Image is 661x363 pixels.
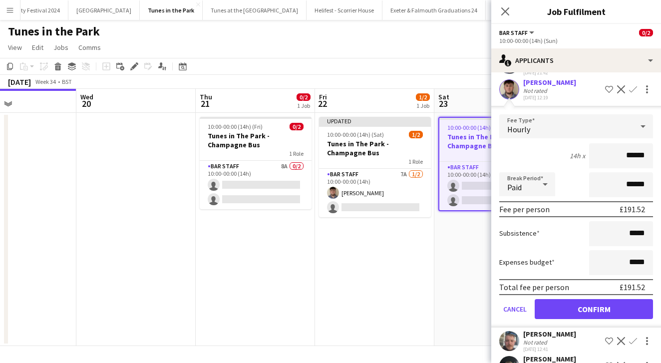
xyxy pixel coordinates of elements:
[319,169,431,217] app-card-role: Bar Staff7A1/210:00-00:00 (14h)[PERSON_NAME]
[203,0,307,20] button: Tunes at the [GEOGRAPHIC_DATA]
[499,29,528,36] span: Bar Staff
[409,131,423,138] span: 1/2
[620,282,645,292] div: £191.52
[327,131,384,138] span: 10:00-00:00 (14h) (Sat)
[499,29,536,36] button: Bar Staff
[523,69,576,76] div: [DATE] 21:42
[78,43,101,52] span: Comms
[523,330,576,339] div: [PERSON_NAME]
[523,87,549,94] div: Not rated
[62,78,72,85] div: BST
[208,123,263,130] span: 10:00-00:00 (14h) (Fri)
[4,41,26,54] a: View
[319,117,431,217] app-job-card: Updated10:00-00:00 (14h) (Sat)1/2Tunes in The Park - Champagne Bus1 RoleBar Staff7A1/210:00-00:00...
[8,77,31,87] div: [DATE]
[200,92,212,101] span: Thu
[200,161,312,209] app-card-role: Bar Staff8A0/210:00-00:00 (14h)
[200,131,312,149] h3: Tunes in The Park - Champagne Bus
[499,282,569,292] div: Total fee per person
[319,92,327,101] span: Fri
[499,229,540,238] label: Subsistence
[523,339,549,346] div: Not rated
[8,43,22,52] span: View
[499,258,555,267] label: Expenses budget
[32,43,43,52] span: Edit
[318,98,327,109] span: 22
[307,0,382,20] button: Helifest - Scorrier House
[499,299,531,319] button: Cancel
[523,78,576,87] div: [PERSON_NAME]
[289,150,304,157] span: 1 Role
[297,93,311,101] span: 0/2
[319,117,431,125] div: Updated
[439,132,549,150] h3: Tunes in The Park - Champagne Bus
[507,182,522,192] span: Paid
[68,0,140,20] button: [GEOGRAPHIC_DATA]
[439,162,549,210] app-card-role: Bar Staff10A0/210:00-00:00 (14h)
[438,92,449,101] span: Sat
[74,41,105,54] a: Comms
[79,98,93,109] span: 20
[499,204,550,214] div: Fee per person
[297,102,310,109] div: 1 Job
[507,124,530,134] span: Hourly
[437,98,449,109] span: 23
[491,5,661,18] h3: Job Fulfilment
[523,94,576,101] div: [DATE] 12:19
[408,158,423,165] span: 1 Role
[382,0,486,20] button: Exeter & Falmouth Graduations 24
[491,48,661,72] div: Applicants
[53,43,68,52] span: Jobs
[33,78,58,85] span: Week 34
[200,117,312,209] app-job-card: 10:00-00:00 (14h) (Fri)0/2Tunes in The Park - Champagne Bus1 RoleBar Staff8A0/210:00-00:00 (14h)
[447,124,506,131] span: 10:00-00:00 (14h) (Sun)
[290,123,304,130] span: 0/2
[438,117,550,211] app-job-card: 10:00-00:00 (14h) (Sun)0/2Tunes in The Park - Champagne Bus1 RoleBar Staff10A0/210:00-00:00 (14h)
[319,139,431,157] h3: Tunes in The Park - Champagne Bus
[140,0,203,20] button: Tunes in the Park
[198,98,212,109] span: 21
[8,24,100,39] h1: Tunes in the Park
[416,102,429,109] div: 1 Job
[49,41,72,54] a: Jobs
[535,299,653,319] button: Confirm
[499,37,653,44] div: 10:00-00:00 (14h) (Sun)
[80,92,93,101] span: Wed
[486,0,545,20] button: Tunes In the Park
[639,29,653,36] span: 0/2
[523,346,576,353] div: [DATE] 12:41
[416,93,430,101] span: 1/2
[570,151,585,160] div: 14h x
[28,41,47,54] a: Edit
[620,204,645,214] div: £191.52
